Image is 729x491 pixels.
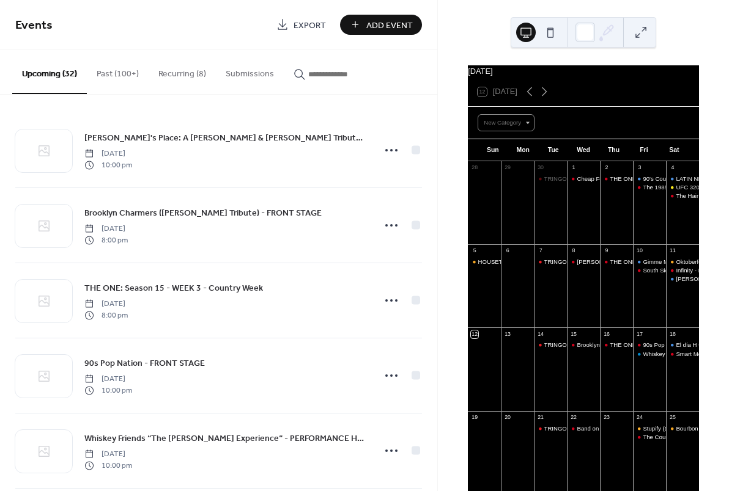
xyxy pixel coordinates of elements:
[676,341,715,349] div: El día H • 2025
[84,432,367,445] span: Whiskey Friends “The [PERSON_NAME] Experience“ - PERFORMANCE HALL
[478,139,508,161] div: Sun
[544,424,609,432] div: TRINGO [Trivia & Bingo]
[84,148,132,159] span: [DATE]
[84,132,367,145] span: [PERSON_NAME]'s Place: A [PERSON_NAME] & [PERSON_NAME] Tribute - PERFORMANCE HALL
[471,247,478,255] div: 5
[468,258,501,266] div: HOUSETOBER FEST - Daytime Music Festival
[84,235,128,245] span: 8:00 pm
[570,330,577,338] div: 15
[87,49,149,93] button: Past (100+)
[633,258,666,266] div: Gimme More: The Britney Experience - PERFORMANCE HALL
[676,183,699,191] div: UFC 320
[636,247,643,255] div: 10
[508,139,538,161] div: Mon
[471,164,478,172] div: 28
[267,15,335,35] a: Export
[633,341,666,349] div: 90s Pop Nation - FRONT STAGE
[600,175,633,183] div: THE ONE: Season 15 - WEEK 1 - First Impression Week
[666,275,699,283] div: Sarah's Place: A Zach Bryan & Noah Kahan Tribute - PERFORMANCE HALL
[567,258,600,266] div: Petty Kings (Tom Petty Tribute) - FRONT STAGE
[12,49,87,94] button: Upcoming (32)
[603,164,610,172] div: 2
[504,330,511,338] div: 13
[504,164,511,172] div: 29
[468,65,699,77] div: [DATE]
[669,413,676,421] div: 25
[666,183,699,191] div: UFC 320
[15,13,53,37] span: Events
[567,424,600,432] div: Band on the Run (Paul McCartney Tribute) - FRONT STAGE
[666,175,699,183] div: LATIN NIGHT - PERFORMANCE HALL
[537,164,544,172] div: 30
[84,374,132,385] span: [DATE]
[570,413,577,421] div: 22
[666,350,699,358] div: Smart Mouth - 2000s Tribute Band - FRONT STAGE
[340,15,422,35] button: Add Event
[603,247,610,255] div: 9
[84,460,132,471] span: 10:00 pm
[633,433,666,441] div: The Country Night - FRONT STAGE
[84,385,132,396] span: 10:00 pm
[633,175,666,183] div: 90's Country Night w/ South City Revival - PERFORMANCE HALL
[600,258,633,266] div: THE ONE: Season 15 - WEEK 2 - 80s/90s Pop
[567,341,600,349] div: Brooklyn Charmers (Steely Dan Tribute) - FRONT STAGE
[84,206,322,220] a: Brooklyn Charmers ([PERSON_NAME] Tribute) - FRONT STAGE
[568,139,598,161] div: Wed
[570,247,577,255] div: 8
[537,247,544,255] div: 7
[478,258,601,266] div: HOUSETOBER FEST - Daytime Music Festival
[643,341,729,349] div: 90s Pop Nation - FRONT STAGE
[149,49,216,93] button: Recurring (8)
[666,424,699,432] div: Bourbon Street's Massive Halloween Party | Presented by Haunted House Chicago & Midnight Terror
[599,139,629,161] div: Thu
[666,266,699,274] div: Infinity - FRONT STAGE
[666,258,699,266] div: Oktoberfest Celebration with The Bratwurst Brothers - BEER GARDEN
[544,341,609,349] div: TRINGO [Trivia & Bingo]
[471,330,478,338] div: 12
[534,175,567,183] div: TRINGO [Trivia & Bingo]
[84,282,263,295] span: THE ONE: Season 15 - WEEK 3 - Country Week
[603,330,610,338] div: 16
[84,431,367,445] a: Whiskey Friends “The [PERSON_NAME] Experience“ - PERFORMANCE HALL
[84,357,205,370] span: 90s Pop Nation - FRONT STAGE
[567,175,600,183] div: Cheap Foreign Cars (Cheap Trick, The Cars & Foreigner) - FRONT STAGE
[504,247,511,255] div: 6
[537,330,544,338] div: 14
[603,413,610,421] div: 23
[84,159,132,170] span: 10:00 pm
[669,164,676,172] div: 4
[294,19,326,32] span: Export
[471,413,478,421] div: 19
[636,164,643,172] div: 3
[629,139,659,161] div: Fri
[504,413,511,421] div: 20
[636,413,643,421] div: 24
[570,164,577,172] div: 1
[537,413,544,421] div: 21
[84,449,132,460] span: [DATE]
[84,224,128,235] span: [DATE]
[534,424,567,432] div: TRINGO [Trivia & Bingo]
[636,330,643,338] div: 17
[84,207,322,220] span: Brooklyn Charmers ([PERSON_NAME] Tribute) - FRONT STAGE
[534,258,567,266] div: TRINGO [Trivia & Bingo]
[84,299,128,310] span: [DATE]
[84,131,367,145] a: [PERSON_NAME]'s Place: A [PERSON_NAME] & [PERSON_NAME] Tribute - PERFORMANCE HALL
[534,341,567,349] div: TRINGO [Trivia & Bingo]
[659,139,689,161] div: Sat
[633,424,666,432] div: Stupify (Disturbed), Voodoo (Godsmack) & Sound of Madness (Shinedown) at Bourbon Street
[643,183,714,191] div: The 1985 - FRONT STAGE
[544,175,609,183] div: TRINGO [Trivia & Bingo]
[669,247,676,255] div: 11
[600,341,633,349] div: THE ONE: Season 15 - WEEK 3 - Country Week
[216,49,284,93] button: Submissions
[633,183,666,191] div: The 1985 - FRONT STAGE
[666,192,699,200] div: The Hair Band Night - FRONT STAGE
[538,139,568,161] div: Tue
[633,350,666,358] div: Whiskey Friends “The Morgan Wallen Experience“ - PERFORMANCE HALL
[544,258,609,266] div: TRINGO [Trivia & Bingo]
[666,341,699,349] div: El día H • 2025
[366,19,413,32] span: Add Event
[84,281,263,295] a: THE ONE: Season 15 - WEEK 3 - Country Week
